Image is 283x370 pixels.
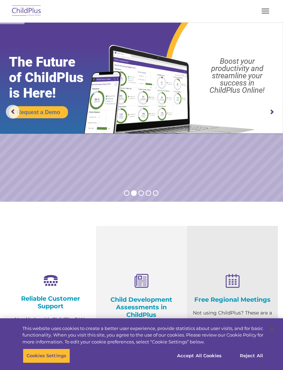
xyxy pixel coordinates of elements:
button: Accept All Cookies [173,349,225,363]
button: Close [264,322,280,337]
h4: Free Regional Meetings [192,296,273,303]
button: Reject All [230,349,273,363]
h4: Reliable Customer Support [10,295,91,310]
rs-layer: Boost your productivity and streamline your success in ChildPlus Online! [195,58,279,94]
a: Request a Demo [9,106,68,118]
p: Not using ChildPlus? These are a great opportunity to network and learn from ChildPlus users. Fin... [192,309,273,352]
img: ChildPlus by Procare Solutions [10,3,43,19]
button: Cookies Settings [23,349,70,363]
div: This website uses cookies to create a better user experience, provide statistics about user visit... [22,325,263,346]
h4: Child Development Assessments in ChildPlus [101,296,182,319]
rs-layer: The Future of ChildPlus is Here! [9,54,99,101]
